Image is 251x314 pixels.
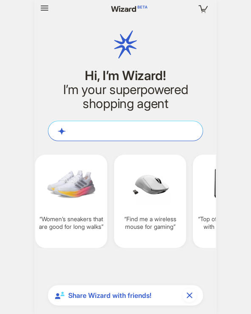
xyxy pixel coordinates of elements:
img: Women's%20sneakers%20that%20are%20good%20for%20long%20walks-b9091598.png [39,160,104,208]
div: Find me a wireless mouse for gaming [114,155,186,248]
h2: I’m your superpowered shopping agent [48,83,203,111]
span: Share Wizard with friends! [68,291,179,300]
img: Find%20me%20a%20wireless%20mouse%20for%20gaming-715c5ba0.png [117,160,183,208]
div: Women’s sneakers that are good for long walks [35,155,107,248]
q: Women’s sneakers that are good for long walks [39,215,104,231]
q: Find me a wireless mouse for gaming [117,215,183,231]
div: Share Wizard with friends! [48,285,203,306]
h1: Hi, I’m Wizard! [48,69,203,83]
